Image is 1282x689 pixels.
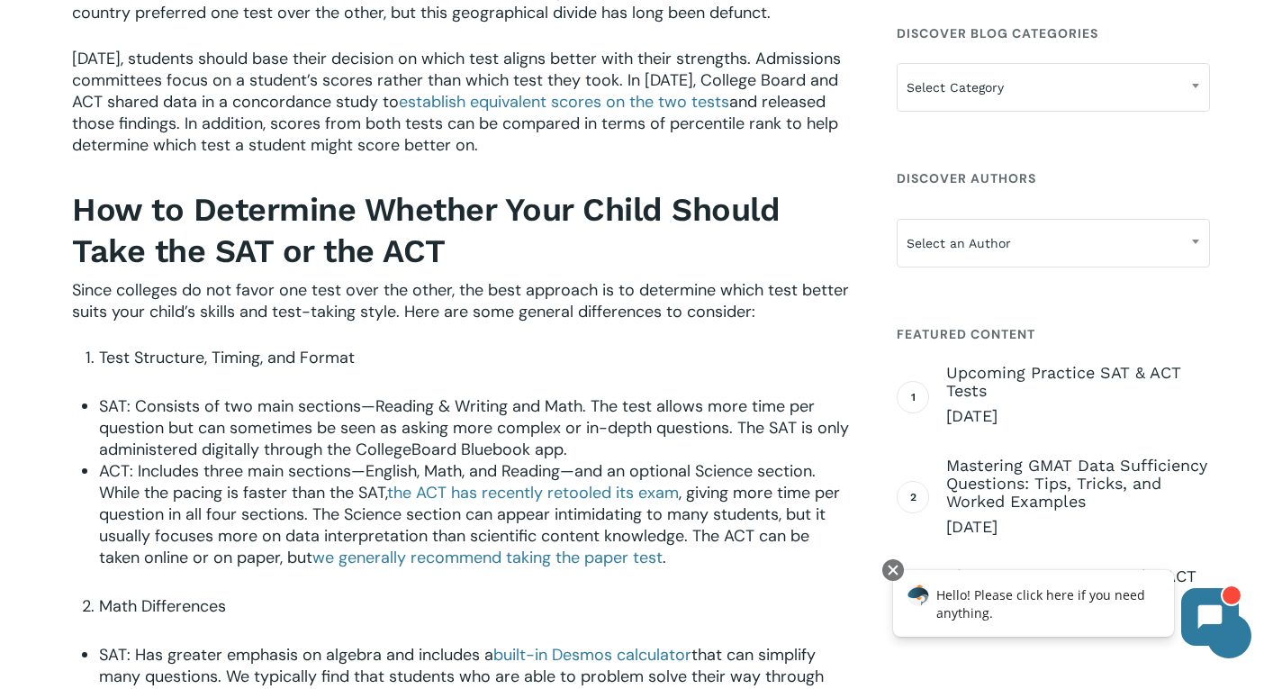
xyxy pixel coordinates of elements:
span: Test Structure, Timing, and Format [99,347,355,368]
span: [DATE] [946,516,1210,538]
h4: Featured Content [897,318,1210,350]
span: ACT: Includes three main sections—English, Math, and Reading—and an optional Science section. Whi... [99,460,816,503]
span: [DATE], students should base their decision on which test aligns better with their strengths. Adm... [72,48,841,113]
h4: Discover Authors [897,162,1210,195]
a: establish equivalent scores on the two tests [399,91,729,113]
span: Mastering GMAT Data Sufficiency Questions: Tips, Tricks, and Worked Examples [946,457,1210,511]
a: we generally recommend taking the paper test [312,547,663,568]
span: SAT: Consists of two main sections—Reading & Writing and Math. The test allows more time per ques... [99,395,849,460]
a: Upcoming Practice SAT & ACT Tests [DATE] [946,364,1210,427]
span: Since colleges do not favor one test over the other, the best approach is to determine which test... [72,279,849,322]
span: Select Category [898,68,1209,106]
span: , giving more time per question in all four sections. The Science section can appear intimidating... [99,482,840,568]
b: How to Determine Whether Your Child Should Take the SAT or the ACT [72,191,780,270]
span: Select an Author [897,219,1210,267]
span: Select an Author [898,224,1209,262]
span: and released those findings. In addition, scores from both tests can be compared in terms of perc... [72,91,838,156]
span: SAT: Has greater emphasis on algebra and includes a [99,644,493,666]
a: Mastering GMAT Data Sufficiency Questions: Tips, Tricks, and Worked Examples [DATE] [946,457,1210,538]
span: Select Category [897,63,1210,112]
span: Math Differences [99,595,226,617]
span: [DATE] [946,405,1210,427]
iframe: Chatbot [874,556,1257,664]
span: Upcoming Practice SAT & ACT Tests [946,364,1210,400]
h4: Discover Blog Categories [897,17,1210,50]
a: built-in Desmos calculator [493,644,691,666]
a: the ACT has recently retooled its exam [387,482,679,503]
span: . [663,547,666,568]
